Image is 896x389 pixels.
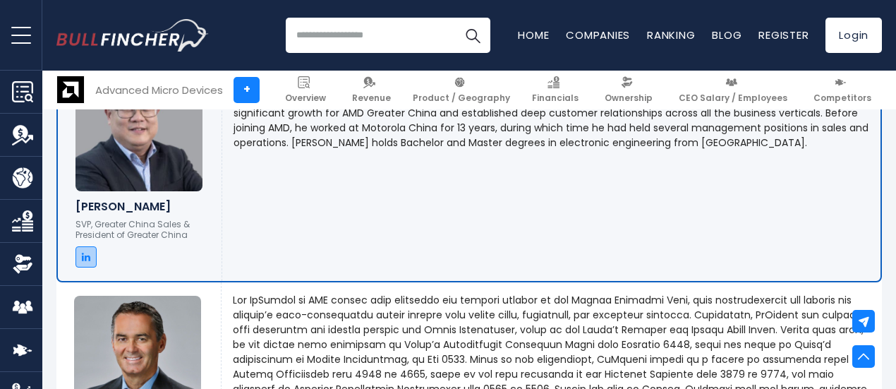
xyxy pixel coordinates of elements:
a: Home [518,28,549,42]
a: Financials [526,71,585,109]
p: SVP, Greater China Sales & President of Greater China [75,219,204,241]
span: Competitors [813,92,871,104]
span: Financials [532,92,579,104]
a: + [234,77,260,103]
a: Competitors [807,71,878,109]
img: Bullfincher logo [56,19,209,52]
span: Revenue [352,92,391,104]
span: CEO Salary / Employees [679,92,787,104]
a: Product / Geography [406,71,516,109]
a: CEO Salary / Employees [672,71,794,109]
img: Spencer Pan [75,64,202,191]
a: Companies [566,28,630,42]
img: AMD logo [57,76,84,103]
span: Overview [285,92,326,104]
a: Login [825,18,882,53]
a: Overview [279,71,332,109]
a: Go to homepage [56,19,208,52]
a: Revenue [346,71,397,109]
button: Search [455,18,490,53]
a: Blog [712,28,741,42]
img: Ownership [12,253,33,275]
a: Register [758,28,809,42]
a: Ranking [647,28,695,42]
h6: [PERSON_NAME] [75,200,204,213]
span: Ownership [605,92,653,104]
div: Advanced Micro Devices [95,82,223,98]
span: Product / Geography [413,92,510,104]
a: Ownership [598,71,659,109]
